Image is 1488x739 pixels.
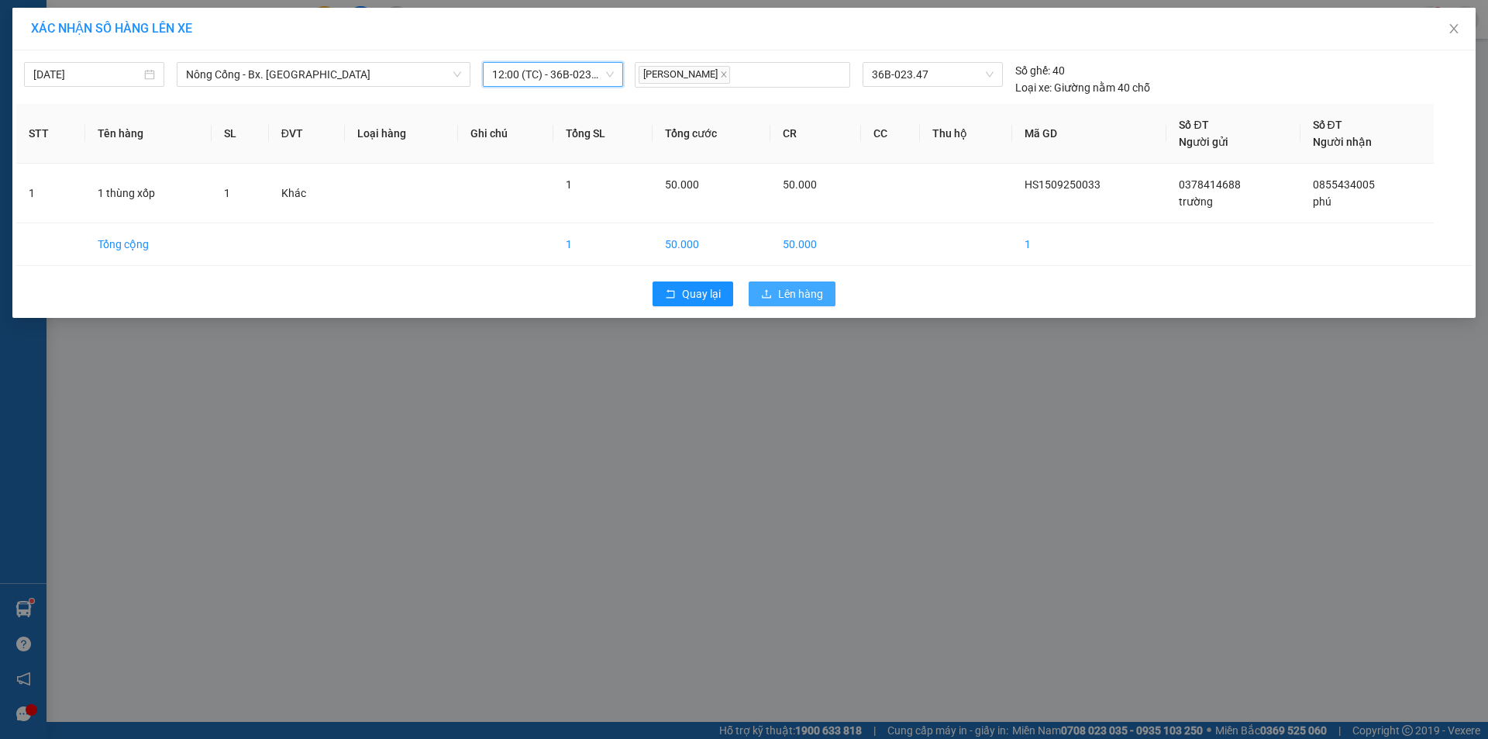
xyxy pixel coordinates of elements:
th: STT [16,104,85,164]
span: Số ĐT [1179,119,1208,131]
th: Tổng SL [553,104,653,164]
strong: CHUYỂN PHÁT NHANH ĐÔNG LÝ [50,12,157,63]
span: Nông Cống - Bx. Mỹ Đình [186,63,461,86]
span: 50.000 [783,178,817,191]
span: SĐT XE [77,66,127,82]
img: logo [8,45,42,99]
th: Tổng cước [653,104,770,164]
span: [PERSON_NAME] [639,66,730,84]
th: Thu hộ [920,104,1011,164]
span: close [1448,22,1460,35]
button: uploadLên hàng [749,281,835,306]
td: Khác [269,164,345,223]
button: Close [1432,8,1476,51]
strong: PHIẾU BIÊN NHẬN [61,85,146,119]
span: 0855434005 [1313,178,1375,191]
td: 1 thùng xốp [85,164,212,223]
td: 1 [1012,223,1167,266]
span: Quay lại [682,285,721,302]
span: rollback [665,288,676,301]
span: 50.000 [665,178,699,191]
th: Tên hàng [85,104,212,164]
span: 0378414688 [1179,178,1241,191]
span: close [720,71,728,78]
span: phú [1313,195,1331,208]
span: Số ĐT [1313,119,1342,131]
span: 1 [224,187,230,199]
th: CR [770,104,861,164]
span: HS1509250033 [1025,178,1100,191]
th: Loại hàng [345,104,458,164]
td: 50.000 [653,223,770,266]
span: 36B-023.47 [872,63,993,86]
td: 1 [553,223,653,266]
span: Loại xe: [1015,79,1052,96]
th: Mã GD [1012,104,1167,164]
th: CC [861,104,921,164]
span: Người nhận [1313,136,1372,148]
span: HS1509250033 [164,63,256,79]
span: down [453,70,462,79]
span: XÁC NHẬN SỐ HÀNG LÊN XE [31,21,192,36]
div: 40 [1015,62,1065,79]
input: 15/09/2025 [33,66,141,83]
th: SL [212,104,269,164]
td: Tổng cộng [85,223,212,266]
td: 50.000 [770,223,861,266]
td: 1 [16,164,85,223]
span: 1 [566,178,572,191]
th: Ghi chú [458,104,553,164]
div: Giường nằm 40 chỗ [1015,79,1150,96]
span: Số ghế: [1015,62,1050,79]
span: upload [761,288,772,301]
span: 12:00 (TC) - 36B-023.47 [492,63,614,86]
span: Lên hàng [778,285,823,302]
span: Người gửi [1179,136,1228,148]
th: ĐVT [269,104,345,164]
button: rollbackQuay lại [653,281,733,306]
span: trường [1179,195,1213,208]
